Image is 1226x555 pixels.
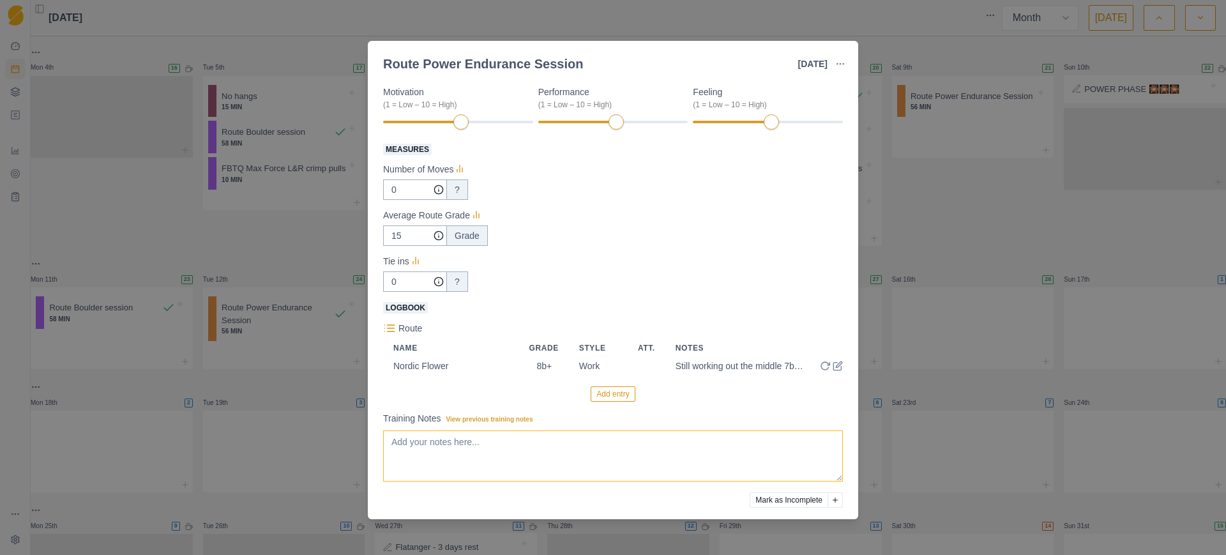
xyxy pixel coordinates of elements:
td: 8b+ [518,356,568,376]
p: Average Route Grade [383,209,470,222]
label: Training Notes [383,412,835,425]
div: Route Power Endurance Session [383,54,583,73]
div: Att. [638,343,655,353]
button: Add reason [828,492,843,508]
button: Add entry [591,386,635,402]
div: Work [579,361,617,371]
p: Number of Moves [383,163,453,176]
div: Grade [446,225,488,246]
div: (1 = Low – 10 = High) [693,99,835,110]
div: 8b+ [529,361,558,371]
span: Measures [383,144,432,155]
p: [DATE] [798,57,828,71]
div: (1 = Low – 10 = High) [383,99,526,110]
div: (1 = Low – 10 = High) [538,99,681,110]
th: Notes [665,340,817,356]
td: Nordic Flower [383,356,518,376]
span: View previous training notes [446,416,533,423]
label: Performance [538,86,681,110]
button: Mark as Incomplete [750,492,828,508]
th: Name [383,340,518,356]
span: Logbook [383,302,428,314]
div: Still working out the middle 7b+ part [676,361,805,371]
div: ? [446,271,468,292]
p: Tie ins [383,255,409,268]
div: ? [446,179,468,200]
label: Feeling [693,86,835,110]
p: Route [398,322,422,335]
td: Still working out the middle 7b+ part [665,356,817,376]
div: Grade [529,343,558,353]
td: Work [569,356,628,376]
label: Motivation [383,86,526,110]
th: Style [569,340,628,356]
div: Nordic Flower [393,361,506,371]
